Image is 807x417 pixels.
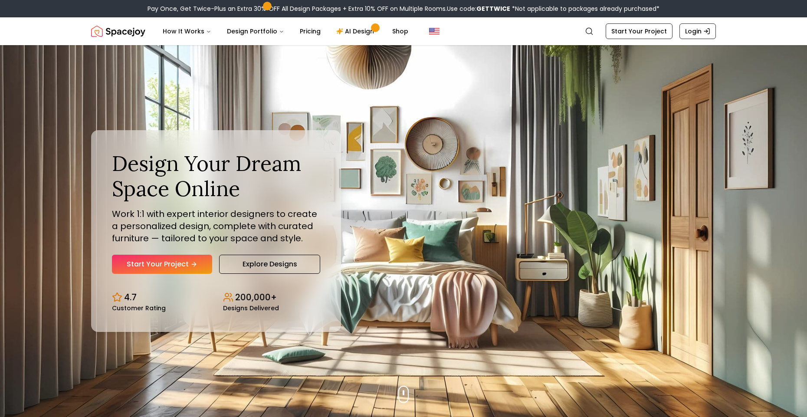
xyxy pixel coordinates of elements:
[476,4,510,13] b: GETTWICE
[679,23,716,39] a: Login
[91,17,716,45] nav: Global
[112,284,320,311] div: Design stats
[112,255,212,274] a: Start Your Project
[329,23,384,40] a: AI Design
[112,208,320,244] p: Work 1:1 with expert interior designers to create a personalized design, complete with curated fu...
[148,4,659,13] div: Pay Once, Get Twice-Plus an Extra 30% OFF All Design Packages + Extra 10% OFF on Multiple Rooms.
[91,23,145,40] a: Spacejoy
[385,23,415,40] a: Shop
[112,151,320,201] h1: Design Your Dream Space Online
[219,255,320,274] a: Explore Designs
[447,4,510,13] span: Use code:
[220,23,291,40] button: Design Portfolio
[223,305,279,311] small: Designs Delivered
[510,4,659,13] span: *Not applicable to packages already purchased*
[112,305,166,311] small: Customer Rating
[91,23,145,40] img: Spacejoy Logo
[293,23,328,40] a: Pricing
[156,23,218,40] button: How It Works
[429,26,440,36] img: United States
[606,23,672,39] a: Start Your Project
[124,291,137,303] p: 4.7
[156,23,415,40] nav: Main
[235,291,277,303] p: 200,000+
